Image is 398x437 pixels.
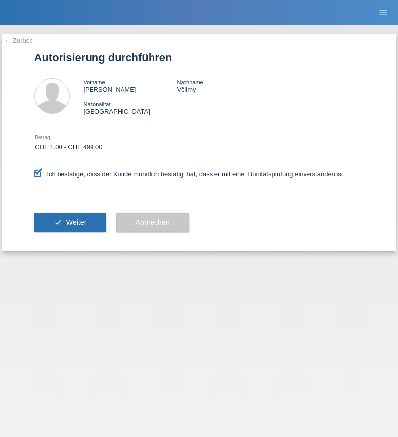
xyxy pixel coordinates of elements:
button: check Weiter [34,213,106,232]
div: Völlmy [177,78,270,93]
span: Nationalität [84,101,111,107]
span: Abbrechen [136,218,170,226]
div: [GEOGRAPHIC_DATA] [84,101,177,115]
a: menu [373,9,393,15]
i: check [54,218,62,226]
label: Ich bestätige, dass der Kunde mündlich bestätigt hat, dass er mit einer Bonitätsprüfung einversta... [34,170,345,178]
span: Nachname [177,79,203,85]
h1: Autorisierung durchführen [34,51,364,64]
i: menu [378,8,388,18]
button: Abbrechen [116,213,189,232]
span: Weiter [66,218,86,226]
a: ← Zurück [5,37,32,44]
div: [PERSON_NAME] [84,78,177,93]
span: Vorname [84,79,105,85]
